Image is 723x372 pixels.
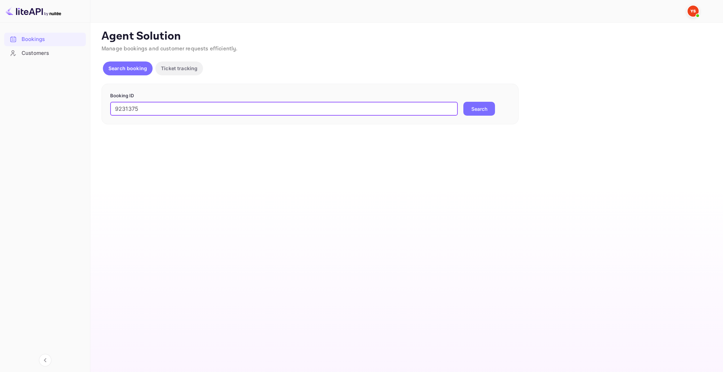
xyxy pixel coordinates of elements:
[4,33,86,46] a: Bookings
[22,35,82,43] div: Bookings
[6,6,61,17] img: LiteAPI logo
[22,49,82,57] div: Customers
[101,30,710,43] p: Agent Solution
[110,92,510,99] p: Booking ID
[161,65,197,72] p: Ticket tracking
[688,6,699,17] img: Yandex Support
[108,65,147,72] p: Search booking
[4,47,86,60] div: Customers
[4,47,86,59] a: Customers
[39,354,51,366] button: Collapse navigation
[110,102,458,116] input: Enter Booking ID (e.g., 63782194)
[101,45,238,52] span: Manage bookings and customer requests efficiently.
[463,102,495,116] button: Search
